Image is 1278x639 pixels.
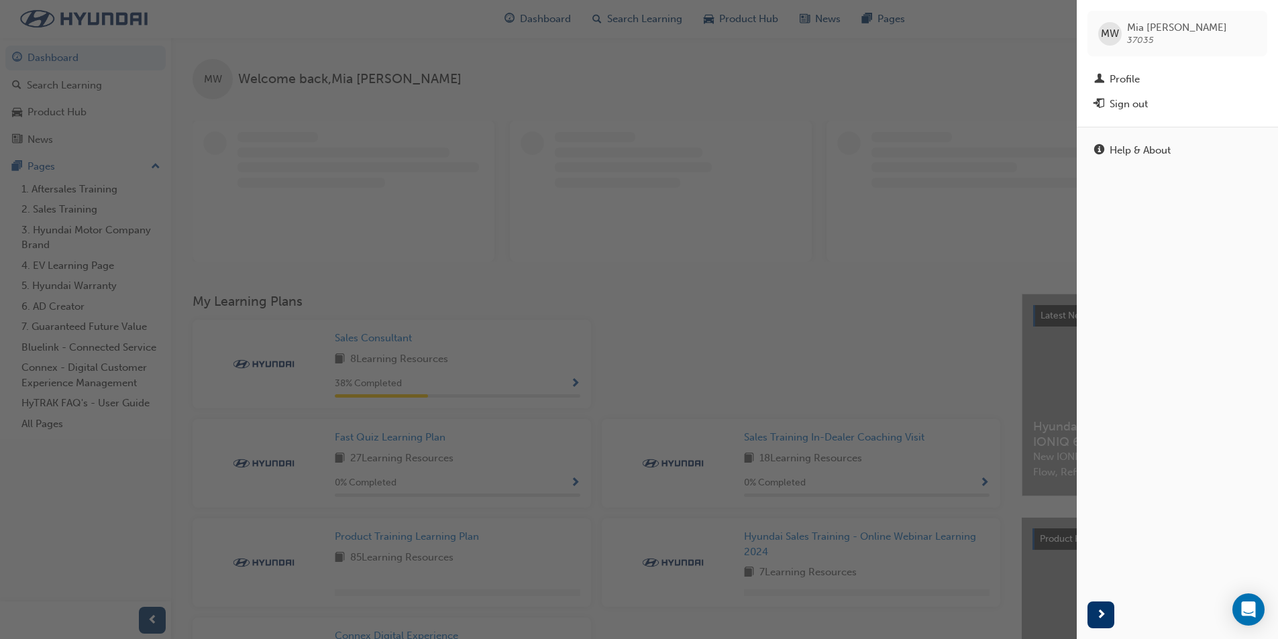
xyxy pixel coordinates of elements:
span: next-icon [1096,607,1106,624]
a: Help & About [1087,138,1267,163]
span: 37035 [1127,34,1154,46]
div: Profile [1110,72,1140,87]
div: Sign out [1110,97,1148,112]
span: exit-icon [1094,99,1104,111]
button: Sign out [1087,92,1267,117]
span: MW [1101,26,1119,42]
span: Mia [PERSON_NAME] [1127,21,1227,34]
span: info-icon [1094,145,1104,157]
span: man-icon [1094,74,1104,86]
div: Help & About [1110,143,1171,158]
div: Open Intercom Messenger [1232,593,1265,626]
a: Profile [1087,67,1267,92]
